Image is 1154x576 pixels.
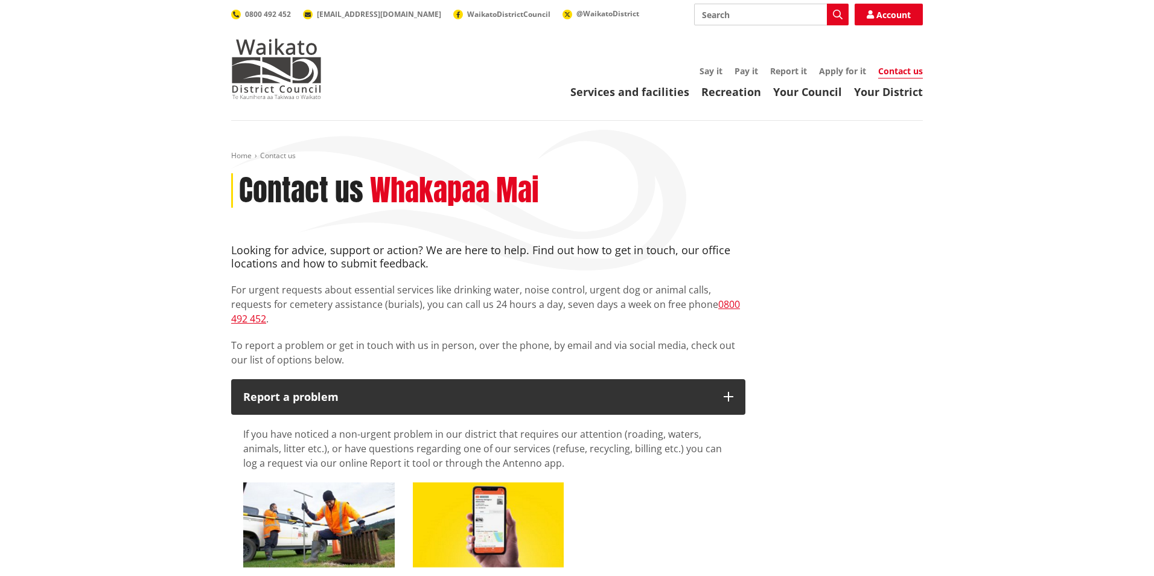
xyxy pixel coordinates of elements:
[231,283,745,326] p: For urgent requests about essential services like drinking water, noise control, urgent dog or an...
[576,8,639,19] span: @WaikatoDistrict
[694,4,849,25] input: Search input
[231,298,740,325] a: 0800 492 452
[243,482,395,568] img: Report it
[563,8,639,19] a: @WaikatoDistrict
[819,65,866,77] a: Apply for it
[245,9,291,19] span: 0800 492 452
[854,85,923,99] a: Your District
[303,9,441,19] a: [EMAIL_ADDRESS][DOMAIN_NAME]
[773,85,842,99] a: Your Council
[231,39,322,99] img: Waikato District Council - Te Kaunihera aa Takiwaa o Waikato
[855,4,923,25] a: Account
[260,150,296,161] span: Contact us
[700,65,722,77] a: Say it
[239,173,363,208] h1: Contact us
[231,150,252,161] a: Home
[735,65,758,77] a: Pay it
[231,151,923,161] nav: breadcrumb
[231,379,745,415] button: Report a problem
[878,65,923,78] a: Contact us
[570,85,689,99] a: Services and facilities
[413,482,564,568] img: Antenno
[467,9,550,19] span: WaikatoDistrictCouncil
[453,9,550,19] a: WaikatoDistrictCouncil
[231,9,291,19] a: 0800 492 452
[317,9,441,19] span: [EMAIL_ADDRESS][DOMAIN_NAME]
[243,391,712,403] p: Report a problem
[231,244,745,270] h4: Looking for advice, support or action? We are here to help. Find out how to get in touch, our off...
[231,338,745,367] p: To report a problem or get in touch with us in person, over the phone, by email and via social me...
[770,65,807,77] a: Report it
[243,427,722,470] span: If you have noticed a non-urgent problem in our district that requires our attention (roading, wa...
[701,85,761,99] a: Recreation
[370,173,539,208] h2: Whakapaa Mai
